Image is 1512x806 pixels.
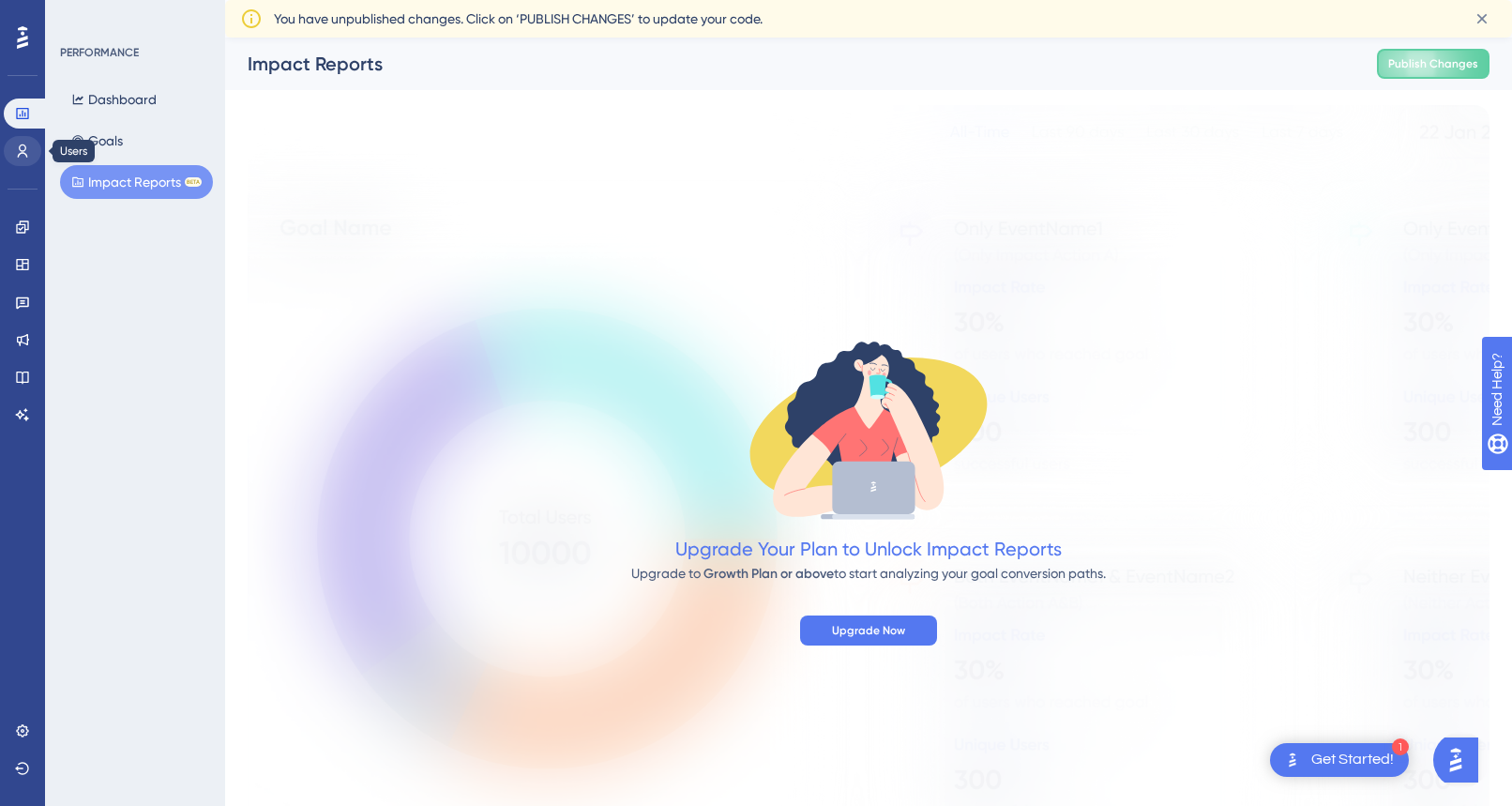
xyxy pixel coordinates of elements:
[60,124,134,158] button: Goals
[1281,749,1304,771] img: launcher-image-alternative-text
[631,566,1106,581] span: Upgrade to to start analyzing your goal conversion paths.
[185,177,202,187] div: BETA
[832,623,905,638] span: Upgrade Now
[1388,56,1478,71] span: Publish Changes
[675,538,1062,560] span: Upgrade Your Plan to Unlock Impact Reports
[1270,743,1409,777] div: Open Get Started! checklist, remaining modules: 1
[1433,732,1489,788] iframe: UserGuiding AI Assistant Launcher
[248,51,1330,77] div: Impact Reports
[60,165,213,199] button: Impact ReportsBETA
[60,83,168,116] button: Dashboard
[1392,738,1409,755] div: 1
[60,45,139,60] div: PERFORMANCE
[703,566,834,582] span: Growth Plan or above
[800,616,937,646] button: Upgrade Now
[44,5,117,27] span: Need Help?
[1311,750,1394,770] div: Get Started!
[1377,49,1489,79] button: Publish Changes
[274,8,763,30] span: You have unpublished changes. Click on ‘PUBLISH CHANGES’ to update your code.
